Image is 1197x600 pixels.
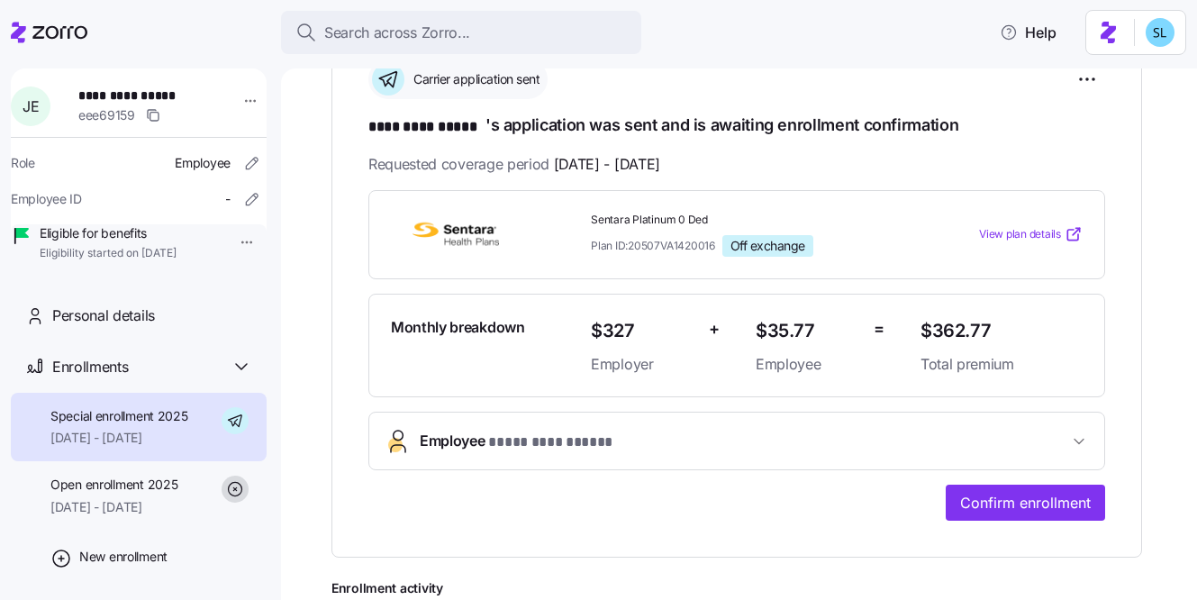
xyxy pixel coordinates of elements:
[946,485,1105,521] button: Confirm enrollment
[11,154,35,172] span: Role
[331,579,1142,597] span: Enrollment activity
[1146,18,1174,47] img: 7c620d928e46699fcfb78cede4daf1d1
[50,476,177,494] span: Open enrollment 2025
[591,238,715,253] span: Plan ID: 20507VA1420016
[324,22,470,44] span: Search across Zorro...
[175,154,231,172] span: Employee
[756,353,859,376] span: Employee
[979,225,1083,243] a: View plan details
[11,190,82,208] span: Employee ID
[281,11,641,54] button: Search across Zorro...
[52,305,155,327] span: Personal details
[979,226,1061,243] span: View plan details
[50,429,188,447] span: [DATE] - [DATE]
[756,316,859,346] span: $35.77
[79,548,168,566] span: New enrollment
[50,498,177,516] span: [DATE] - [DATE]
[40,224,177,242] span: Eligible for benefits
[368,114,1105,139] h1: 's application was sent and is awaiting enrollment confirmation
[408,70,540,88] span: Carrier application sent
[709,316,720,342] span: +
[391,316,525,339] span: Monthly breakdown
[1000,22,1056,43] span: Help
[52,356,128,378] span: Enrollments
[23,99,39,114] span: J E
[368,153,660,176] span: Requested coverage period
[391,214,521,255] img: Sentara Health Plans
[874,316,884,342] span: =
[78,106,135,124] span: eee69159
[591,213,906,228] span: Sentara Platinum 0 Ded
[920,353,1083,376] span: Total premium
[730,238,805,254] span: Off exchange
[960,492,1091,514] span: Confirm enrollment
[40,246,177,261] span: Eligibility started on [DATE]
[920,316,1083,346] span: $362.77
[225,190,231,208] span: -
[591,316,694,346] span: $327
[554,153,660,176] span: [DATE] - [DATE]
[50,407,188,425] span: Special enrollment 2025
[420,430,613,454] span: Employee
[985,14,1071,50] button: Help
[591,353,694,376] span: Employer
